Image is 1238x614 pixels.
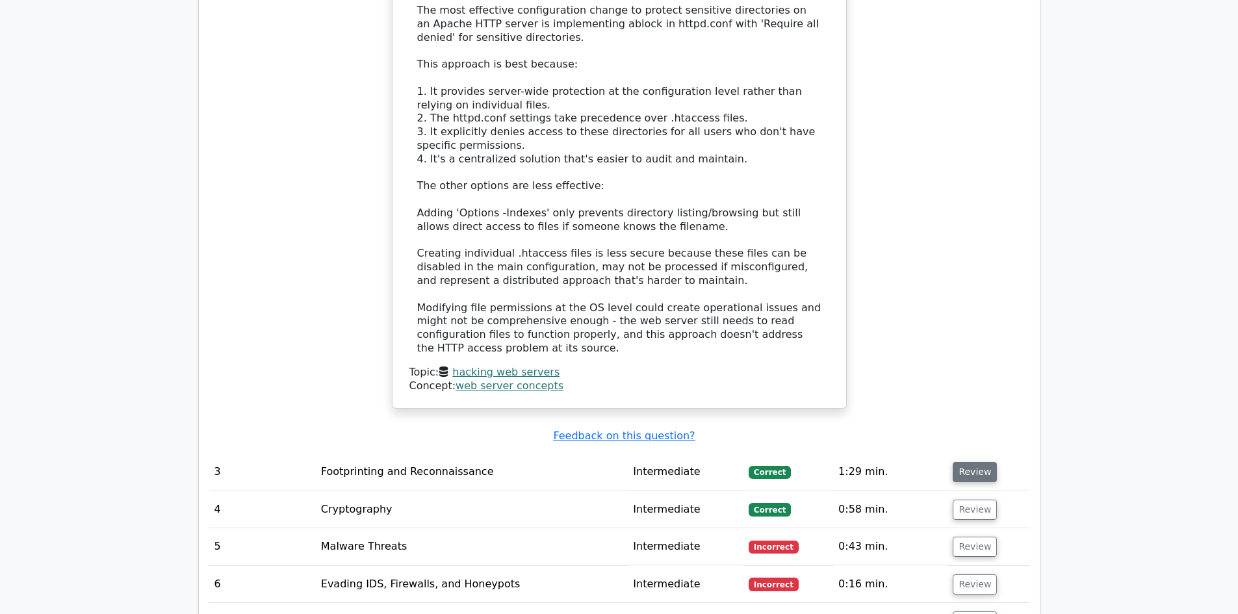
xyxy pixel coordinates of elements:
td: 5 [209,528,316,565]
span: Correct [749,466,791,479]
span: Incorrect [749,578,799,591]
td: Cryptography [316,491,628,528]
td: 6 [209,566,316,603]
td: Intermediate [628,528,743,565]
td: 0:58 min. [833,491,948,528]
div: The most effective configuration change to protect sensitive directories on an Apache HTTP server... [417,4,821,355]
button: Review [953,537,997,557]
span: Correct [749,503,791,516]
a: web server concepts [456,379,563,392]
td: 0:16 min. [833,566,948,603]
div: Concept: [409,379,829,393]
a: hacking web servers [452,366,560,378]
a: Feedback on this question? [553,429,695,442]
button: Review [953,500,997,520]
td: 4 [209,491,316,528]
td: 0:43 min. [833,528,948,565]
div: Topic: [409,366,829,379]
td: Intermediate [628,454,743,491]
td: Malware Threats [316,528,628,565]
td: 1:29 min. [833,454,948,491]
td: Evading IDS, Firewalls, and Honeypots [316,566,628,603]
span: Incorrect [749,541,799,554]
button: Review [953,462,997,482]
directory: block in httpd.conf with 'Require all denied' for sensitive directories. This approach is best be... [417,18,821,354]
td: 3 [209,454,316,491]
td: Intermediate [628,491,743,528]
button: Review [953,574,997,595]
td: Footprinting and Reconnaissance [316,454,628,491]
td: Intermediate [628,566,743,603]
